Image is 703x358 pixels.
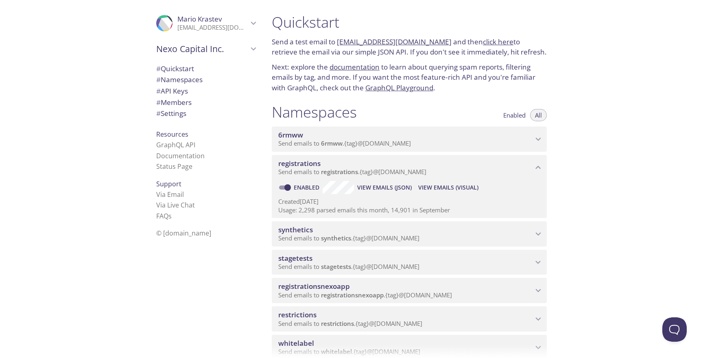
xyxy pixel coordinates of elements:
a: GraphQL Playground [365,83,433,92]
a: [EMAIL_ADDRESS][DOMAIN_NAME] [337,37,452,46]
a: Via Email [156,190,184,199]
div: synthetics namespace [272,221,547,247]
span: Quickstart [156,64,194,73]
div: registrationsnexoapp namespace [272,278,547,303]
span: stagetests [321,262,351,271]
div: registrations namespace [272,155,547,180]
span: Send emails to . {tag} @[DOMAIN_NAME] [278,168,426,176]
span: © [DOMAIN_NAME] [156,229,211,238]
button: All [530,109,547,121]
a: GraphQL API [156,140,195,149]
div: Members [150,97,262,108]
span: Send emails to . {tag} @[DOMAIN_NAME] [278,291,452,299]
p: [EMAIL_ADDRESS][DOMAIN_NAME] [177,24,248,32]
span: registrations [321,168,358,176]
span: registrationsnexoapp [278,282,350,291]
p: Next: explore the to learn about querying spam reports, filtering emails by tag, and more. If you... [272,62,547,93]
div: Namespaces [150,74,262,85]
div: Team Settings [150,108,262,119]
span: stagetests [278,253,312,263]
a: Enabled [293,183,323,191]
div: restrictions namespace [272,306,547,332]
div: API Keys [150,85,262,97]
span: 6rmww [321,139,343,147]
div: Mario Krastev [150,10,262,37]
span: # [156,109,161,118]
span: Send emails to . {tag} @[DOMAIN_NAME] [278,234,419,242]
span: Send emails to . {tag} @[DOMAIN_NAME] [278,262,419,271]
div: 6rmww namespace [272,127,547,152]
span: registrations [278,159,321,168]
div: Nexo Capital Inc. [150,38,262,59]
span: # [156,86,161,96]
a: documentation [330,62,380,72]
span: synthetics [278,225,313,234]
span: Namespaces [156,75,203,84]
button: View Emails (JSON) [354,181,415,194]
p: Usage: 2,298 parsed emails this month, 14,901 in September [278,206,540,214]
span: View Emails (Visual) [418,183,478,192]
span: Settings [156,109,186,118]
iframe: Help Scout Beacon - Open [662,317,687,342]
a: FAQ [156,212,172,220]
span: View Emails (JSON) [357,183,412,192]
h1: Quickstart [272,13,547,31]
a: Documentation [156,151,205,160]
span: 6rmww [278,130,303,140]
span: Send emails to . {tag} @[DOMAIN_NAME] [278,319,422,327]
button: Enabled [498,109,531,121]
span: synthetics [321,234,351,242]
div: stagetests namespace [272,250,547,275]
a: click here [483,37,513,46]
span: registrationsnexoapp [321,291,384,299]
p: Send a test email to and then to retrieve the email via our simple JSON API. If you don't see it ... [272,37,547,57]
span: whitelabel [278,338,314,348]
span: Members [156,98,192,107]
h1: Namespaces [272,103,357,121]
span: Resources [156,130,188,139]
span: # [156,64,161,73]
span: Support [156,179,181,188]
span: s [168,212,172,220]
div: Quickstart [150,63,262,74]
span: restrictions [278,310,317,319]
button: View Emails (Visual) [415,181,482,194]
span: # [156,75,161,84]
span: API Keys [156,86,188,96]
a: Status Page [156,162,192,171]
span: Nexo Capital Inc. [156,43,248,55]
span: Mario Krastev [177,14,222,24]
span: Send emails to . {tag} @[DOMAIN_NAME] [278,139,411,147]
span: # [156,98,161,107]
span: restrictions [321,319,354,327]
a: Via Live Chat [156,201,195,210]
p: Created [DATE] [278,197,540,206]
